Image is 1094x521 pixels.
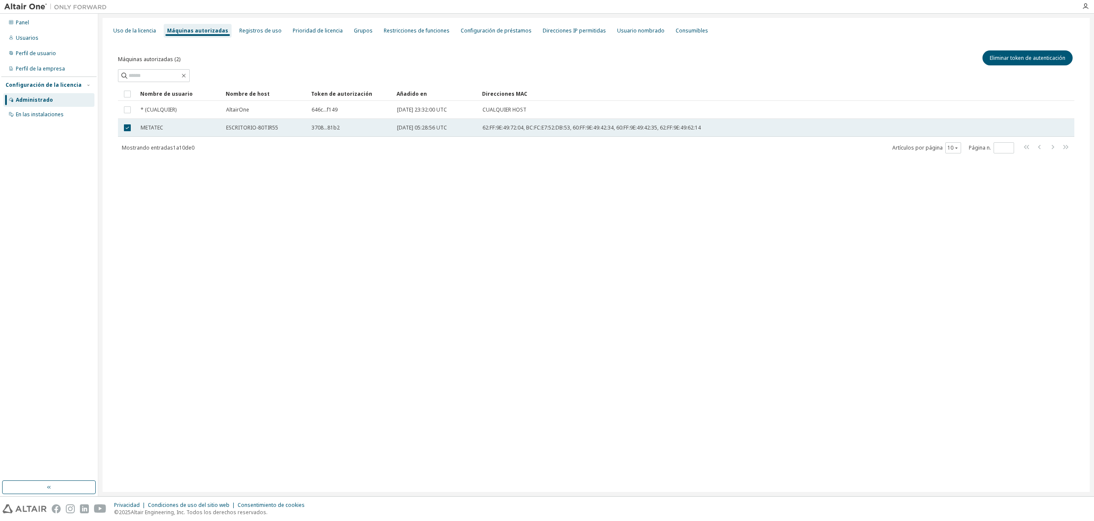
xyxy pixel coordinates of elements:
[6,81,82,88] font: Configuración de la licencia
[397,106,447,113] font: [DATE] 23:32:00 UTC
[312,124,340,131] font: 3708...81b2
[397,124,447,131] font: [DATE] 05:28:56 UTC
[311,90,372,97] font: Token de autorización
[52,504,61,513] img: facebook.svg
[617,27,665,34] font: Usuario nombrado
[118,56,180,63] font: Máquinas autorizadas (2)
[312,106,338,113] font: 646c...f149
[226,90,270,97] font: Nombre de host
[16,65,65,72] font: Perfil de la empresa
[148,501,229,509] font: Condiciones de uso del sitio web
[179,144,185,151] font: 10
[482,90,527,97] font: Direcciones MAC
[239,27,282,34] font: Registros de uso
[982,50,1073,65] button: Eliminar token de autenticación
[947,144,953,151] font: 10
[676,27,708,34] font: Consumibles
[969,144,991,151] font: Página n.
[94,504,106,513] img: youtube.svg
[16,19,29,26] font: Panel
[185,144,191,151] font: de
[176,144,179,151] font: a
[226,106,249,113] font: AltairOne
[397,90,427,97] font: Añadido en
[238,501,305,509] font: Consentimiento de cookies
[4,3,111,11] img: Altair Uno
[293,27,343,34] font: Prioridad de licencia
[16,111,64,118] font: En las instalaciones
[191,144,194,151] font: 0
[16,34,38,41] font: Usuarios
[892,144,943,151] font: Artículos por página
[80,504,89,513] img: linkedin.svg
[141,106,176,113] font: * (CUALQUIER)
[482,124,701,131] font: 62:FF:9E:49:72:04, BC:FC:E7:52:DB:53, 60:FF:9E:49:42:34, 60:FF:9E:49:42:35, 62:FF:9E:49:62:14
[461,27,532,34] font: Configuración de préstamos
[482,106,526,113] font: CUALQUIER HOST
[119,509,131,516] font: 2025
[543,27,606,34] font: Direcciones IP permitidas
[173,144,176,151] font: 1
[354,27,373,34] font: Grupos
[226,124,278,131] font: ESCRITORIO-80TIR55
[3,504,47,513] img: altair_logo.svg
[114,501,140,509] font: Privacidad
[990,54,1065,62] font: Eliminar token de autenticación
[113,27,156,34] font: Uso de la licencia
[16,50,56,57] font: Perfil de usuario
[140,90,193,97] font: Nombre de usuario
[141,124,163,131] font: METATEC
[131,509,268,516] font: Altair Engineering, Inc. Todos los derechos reservados.
[384,27,450,34] font: Restricciones de funciones
[167,27,228,34] font: Máquinas autorizadas
[114,509,119,516] font: ©
[16,96,53,103] font: Administrado
[122,144,173,151] font: Mostrando entradas
[66,504,75,513] img: instagram.svg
